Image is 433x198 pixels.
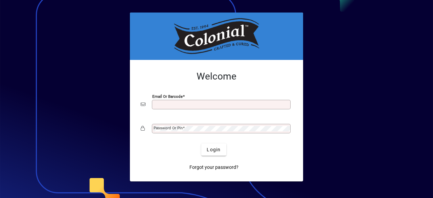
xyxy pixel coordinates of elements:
button: Login [201,144,226,156]
a: Forgot your password? [187,161,241,173]
mat-label: Password or Pin [154,126,183,130]
mat-label: Email or Barcode [152,94,183,99]
span: Login [207,146,221,153]
span: Forgot your password? [189,164,238,171]
h2: Welcome [141,71,292,82]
